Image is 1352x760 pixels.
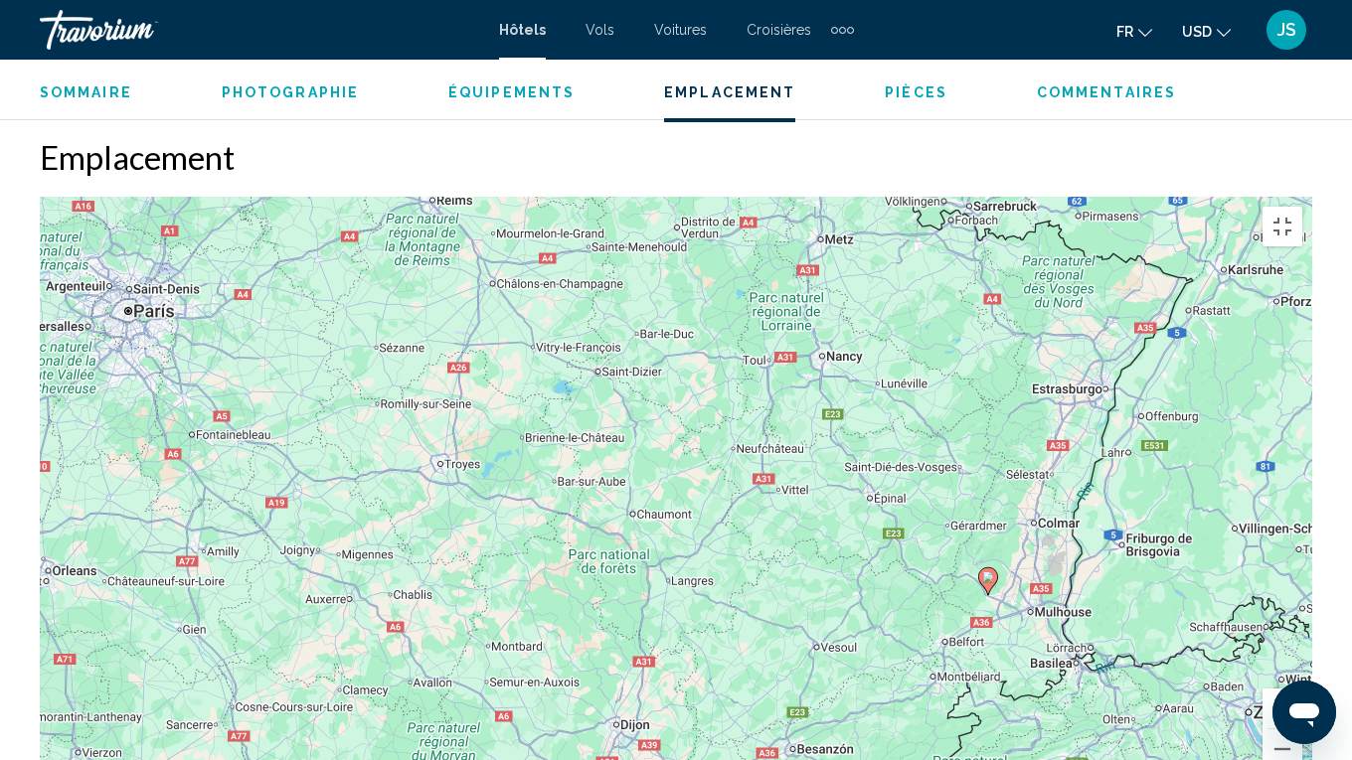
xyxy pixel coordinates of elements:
[831,14,854,46] button: Extra navigation items
[448,84,575,100] span: Équipements
[1263,207,1302,246] button: Cambiar a la vista en pantalla completa
[1037,83,1176,101] button: Commentaires
[40,10,479,50] a: Travorium
[885,84,947,100] span: Pièces
[1263,688,1302,728] button: Ampliar
[1277,20,1296,40] span: JS
[40,137,1312,177] h2: Emplacement
[1182,17,1231,46] button: Change currency
[885,83,947,101] button: Pièces
[1261,9,1312,51] button: User Menu
[664,83,795,101] button: Emplacement
[222,84,359,100] span: Photographie
[1116,24,1133,40] span: fr
[1182,24,1212,40] span: USD
[40,83,132,101] button: Sommaire
[747,22,811,38] a: Croisières
[1272,681,1336,744] iframe: Botón para iniciar la ventana de mensajería
[448,83,575,101] button: Équipements
[40,84,132,100] span: Sommaire
[664,84,795,100] span: Emplacement
[499,22,546,38] a: Hôtels
[222,83,359,101] button: Photographie
[1116,17,1152,46] button: Change language
[586,22,614,38] a: Vols
[1037,84,1176,100] span: Commentaires
[654,22,707,38] a: Voitures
